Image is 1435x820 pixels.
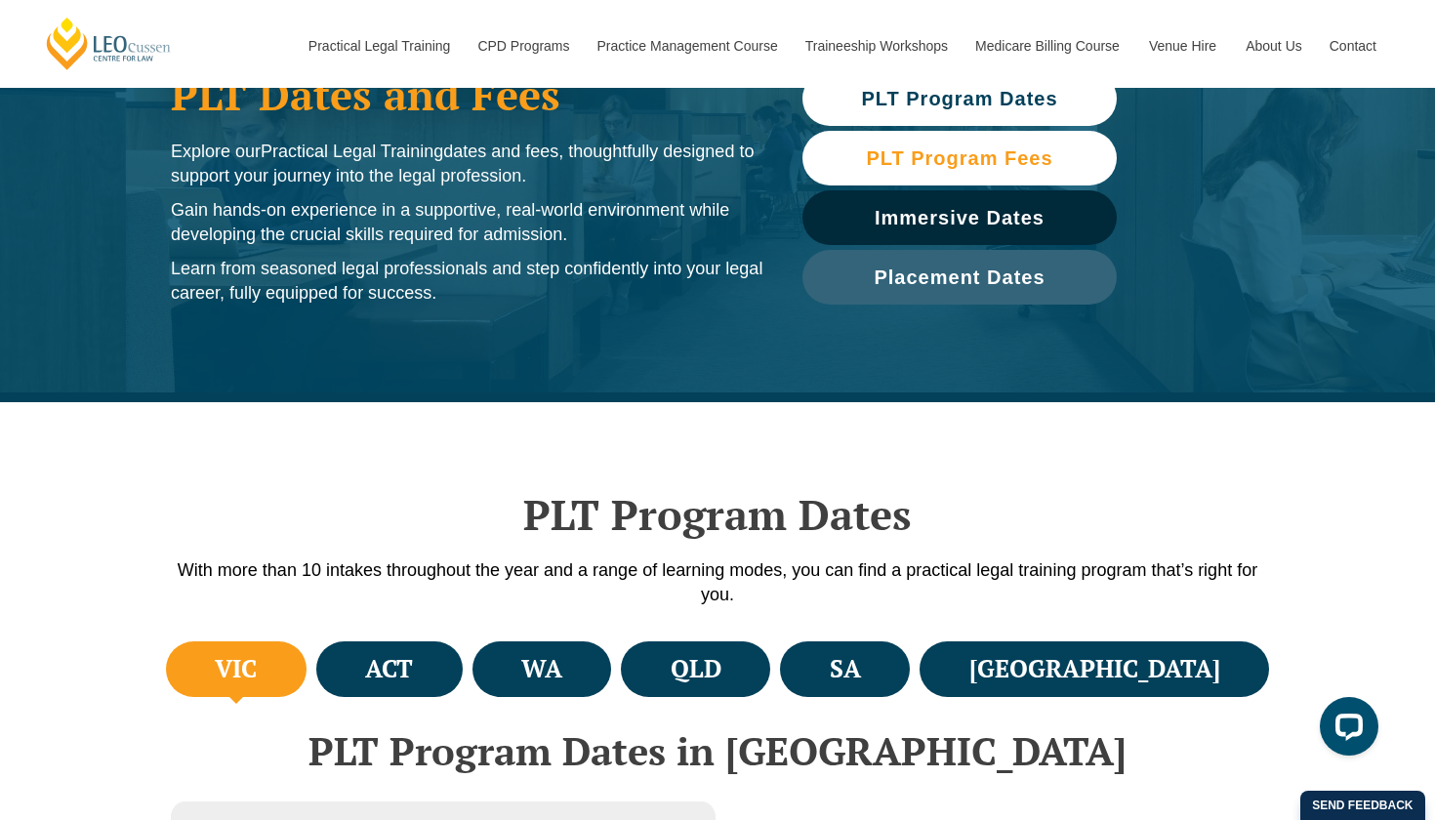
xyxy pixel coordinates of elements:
a: Medicare Billing Course [961,4,1134,88]
p: With more than 10 intakes throughout the year and a range of learning modes, you can find a pract... [161,558,1274,607]
h4: WA [521,653,562,685]
p: Explore our dates and fees, thoughtfully designed to support your journey into the legal profession. [171,140,763,188]
span: Immersive Dates [875,208,1045,227]
a: [PERSON_NAME] Centre for Law [44,16,174,71]
h2: PLT Program Dates in [GEOGRAPHIC_DATA] [161,729,1274,772]
h2: PLT Program Dates [161,490,1274,539]
h4: SA [830,653,861,685]
h4: ACT [365,653,413,685]
a: Traineeship Workshops [791,4,961,88]
a: Practical Legal Training [294,4,464,88]
h1: PLT Dates and Fees [171,70,763,119]
a: Immersive Dates [802,190,1117,245]
span: PLT Program Fees [866,148,1052,168]
span: PLT Program Dates [861,89,1057,108]
a: Placement Dates [802,250,1117,305]
a: Venue Hire [1134,4,1231,88]
a: PLT Program Dates [802,71,1117,126]
a: About Us [1231,4,1315,88]
h4: [GEOGRAPHIC_DATA] [969,653,1220,685]
a: Contact [1315,4,1391,88]
iframe: LiveChat chat widget [1304,689,1386,771]
a: PLT Program Fees [802,131,1117,185]
span: Placement Dates [874,267,1045,287]
p: Learn from seasoned legal professionals and step confidently into your legal career, fully equipp... [171,257,763,306]
p: Gain hands-on experience in a supportive, real-world environment while developing the crucial ski... [171,198,763,247]
h4: VIC [215,653,257,685]
h4: QLD [671,653,721,685]
a: CPD Programs [463,4,582,88]
a: Practice Management Course [583,4,791,88]
span: Practical Legal Training [261,142,443,161]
